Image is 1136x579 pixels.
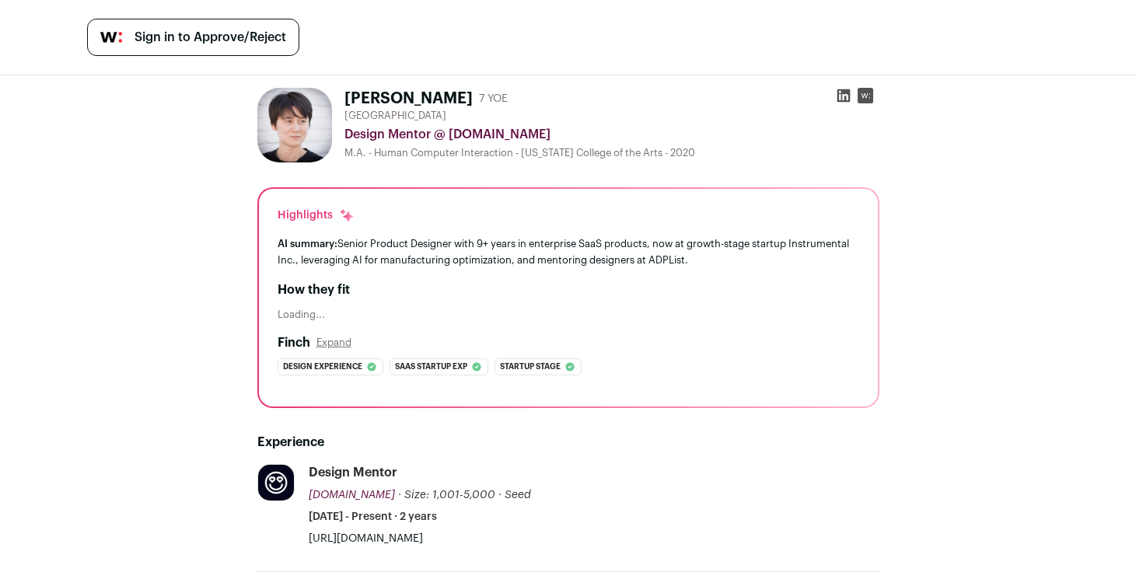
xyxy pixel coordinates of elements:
img: 1f4e88f1d5d9c067296516f8e8d76db4a32f5769eab8d7f6764fae0d8193ebf7.jpg [257,88,332,162]
span: Saas startup exp [395,359,467,375]
h1: [PERSON_NAME] [344,88,473,110]
div: Highlights [278,208,355,223]
img: wellfound-symbol-flush-black-fb3c872781a75f747ccb3a119075da62bfe97bd399995f84a933054e44a575c4.png [100,32,122,43]
img: 1f80ffacdffde4e44b8dcd61ecc55169d2dd828fe8c8388c87752985703542d1.jpg [258,465,294,501]
h2: How they fit [278,281,859,299]
button: Expand [316,337,351,349]
p: [URL][DOMAIN_NAME] [309,531,879,546]
div: Design Mentor [309,464,397,481]
h2: Finch [278,333,310,352]
span: [GEOGRAPHIC_DATA] [344,110,446,122]
span: [DATE] - Present · 2 years [309,509,437,525]
span: · Size: 1,001-5,000 [398,490,495,501]
div: M.A. - Human Computer Interaction - [US_STATE] College of the Arts - 2020 [344,147,879,159]
span: · [498,487,502,503]
span: Startup stage [500,359,561,375]
h2: Experience [257,433,879,452]
span: Design experience [283,359,362,375]
div: Senior Product Designer with 9+ years in enterprise SaaS products, now at growth-stage startup In... [278,235,859,268]
span: Seed [505,490,531,501]
div: Loading... [278,309,859,321]
span: [DOMAIN_NAME] [309,490,395,501]
div: 7 YOE [479,91,508,106]
span: Sign in to Approve/Reject [135,28,286,47]
div: Design Mentor @ [DOMAIN_NAME] [344,125,879,144]
span: AI summary: [278,239,337,249]
a: Sign in to Approve/Reject [87,19,299,56]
